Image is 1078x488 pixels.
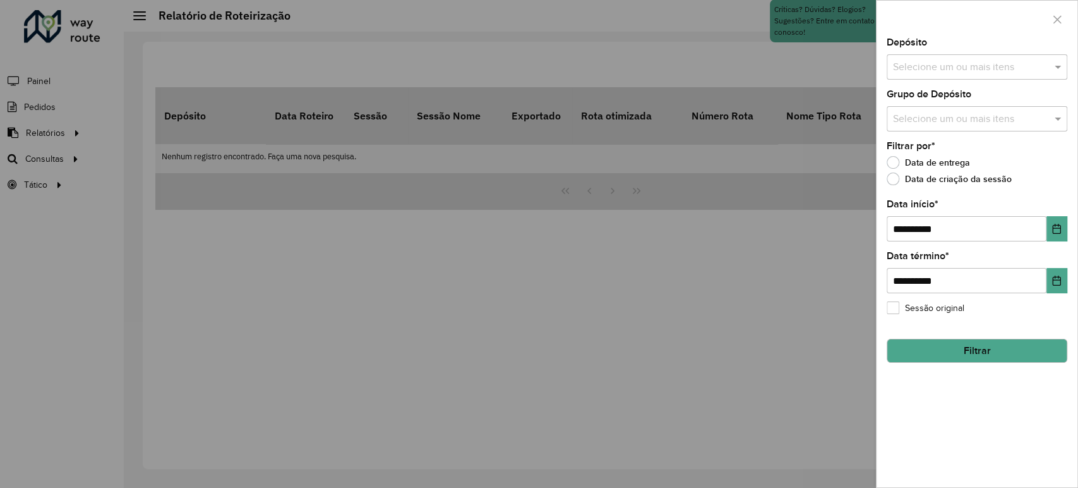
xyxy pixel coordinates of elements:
[887,302,964,315] label: Sessão original
[887,87,971,102] label: Grupo de Depósito
[1046,268,1067,293] button: Choose Date
[887,248,949,264] label: Data término
[887,156,970,169] label: Data de entrega
[887,339,1067,363] button: Filtrar
[887,138,935,154] label: Filtrar por
[887,35,927,50] label: Depósito
[887,197,938,212] label: Data início
[1046,216,1067,241] button: Choose Date
[887,173,1012,185] label: Data de criação da sessão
